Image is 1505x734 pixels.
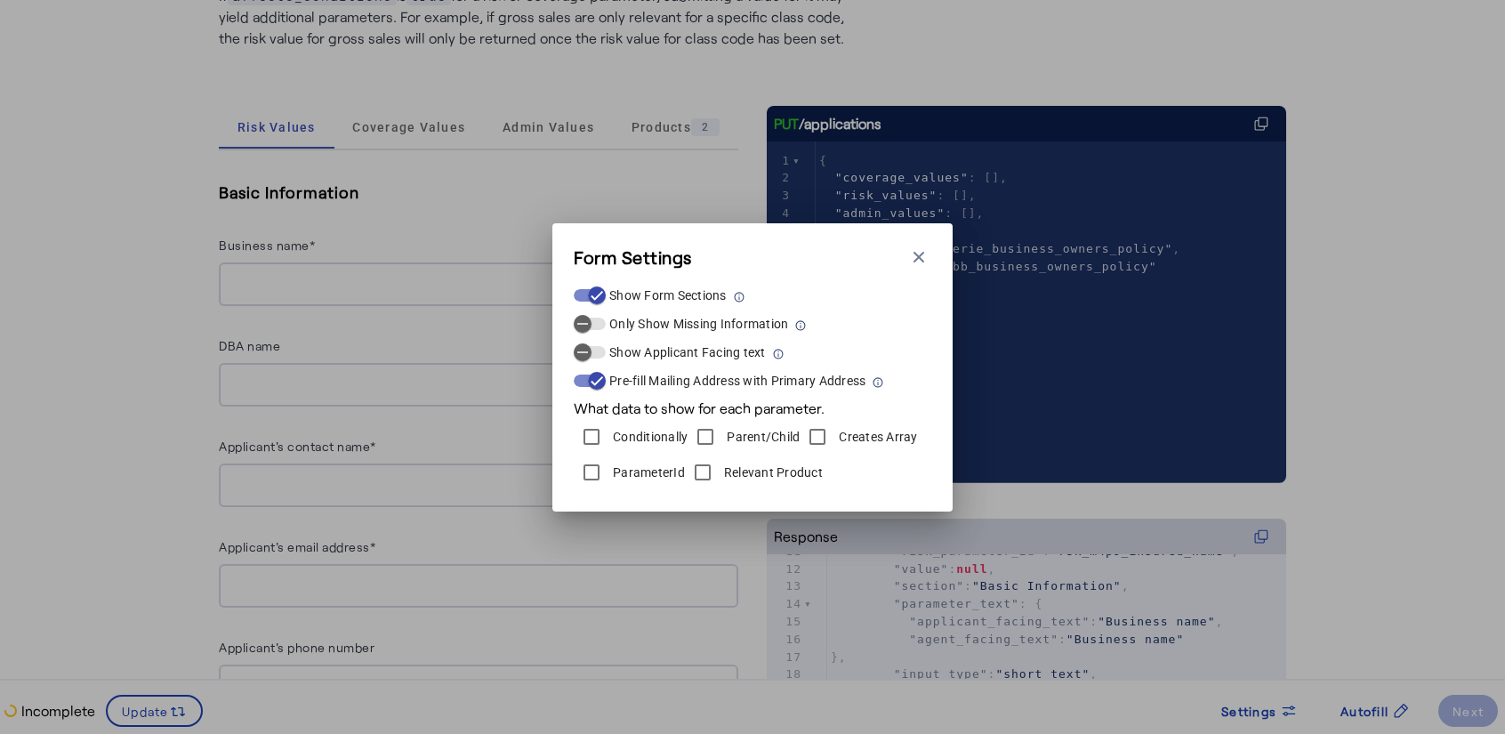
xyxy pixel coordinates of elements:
label: Show Applicant Facing text [606,343,766,361]
label: Pre-fill Mailing Address with Primary Address [606,372,865,390]
label: Conditionally [609,428,688,446]
h3: Form Settings [574,245,692,270]
label: ParameterId [609,464,685,481]
label: Parent/Child [723,428,800,446]
label: Relevant Product [720,464,823,481]
div: What data to show for each parameter. [574,391,931,419]
label: Creates Array [835,428,917,446]
label: Only Show Missing Information [606,315,788,333]
label: Show Form Sections [606,286,727,304]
